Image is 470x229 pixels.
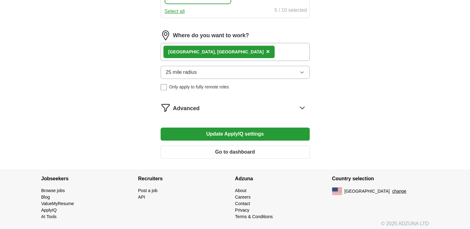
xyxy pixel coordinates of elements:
[235,195,251,200] a: Careers
[169,84,229,90] span: Only apply to fully remote roles
[266,47,270,56] button: ×
[173,104,200,113] span: Advanced
[41,208,57,213] a: ApplyIQ
[235,214,273,219] a: Terms & Conditions
[235,208,249,213] a: Privacy
[332,170,429,187] h4: Country selection
[41,214,57,219] a: AI Tools
[161,66,310,79] button: 25 mile radius
[41,195,50,200] a: Blog
[345,188,390,195] span: [GEOGRAPHIC_DATA]
[161,128,310,141] button: Update ApplyIQ settings
[235,188,247,193] a: About
[168,49,264,55] div: [GEOGRAPHIC_DATA], [GEOGRAPHIC_DATA]
[173,31,249,40] label: Where do you want to work?
[138,195,145,200] a: API
[166,69,197,76] span: 25 mile radius
[332,187,342,195] img: US flag
[165,8,185,15] button: Select all
[392,188,406,195] button: change
[161,84,167,90] input: Only apply to fully remote roles
[235,201,250,206] a: Contact
[161,146,310,159] button: Go to dashboard
[41,201,74,206] a: ValueMyResume
[41,188,65,193] a: Browse jobs
[274,7,307,15] div: 5 / 10 selected
[138,188,157,193] a: Post a job
[161,103,171,113] img: filter
[161,30,171,40] img: location.png
[266,48,270,55] span: ×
